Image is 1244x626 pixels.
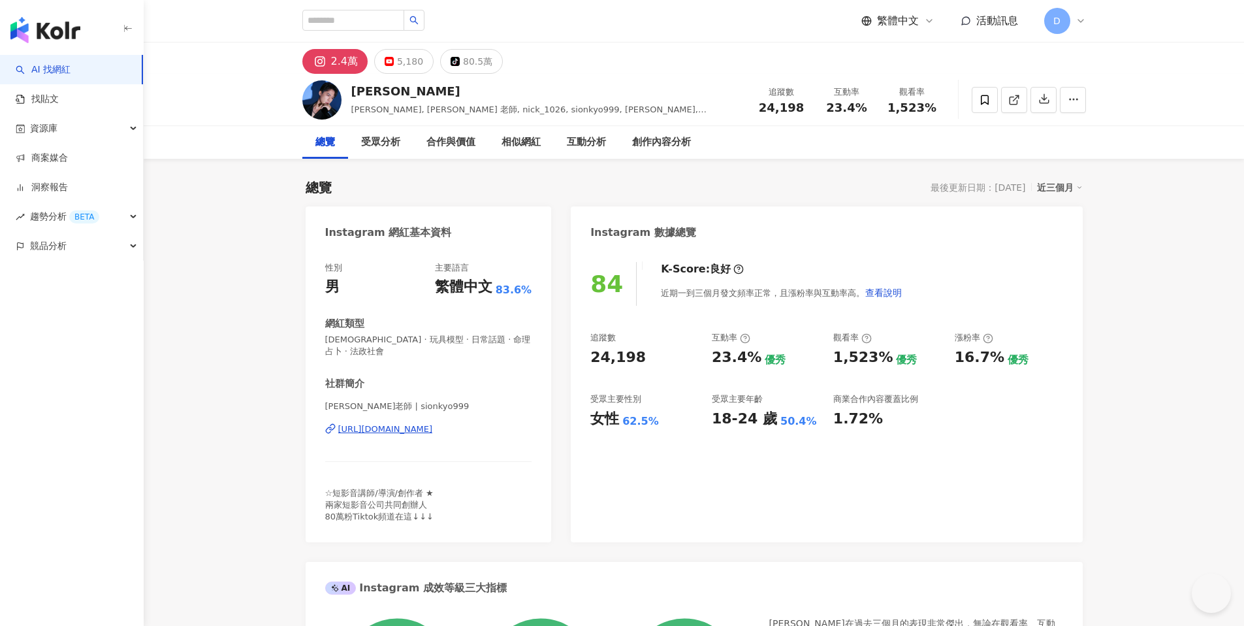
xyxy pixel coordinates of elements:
[590,271,623,297] div: 84
[325,262,342,274] div: 性別
[325,582,357,595] div: AI
[1192,574,1231,613] iframe: Help Scout Beacon - Open
[325,581,507,595] div: Instagram 成效等級三大指標
[590,348,646,368] div: 24,198
[502,135,541,150] div: 相似網紅
[463,52,492,71] div: 80.5萬
[833,332,872,344] div: 觀看率
[30,202,99,231] span: 趨勢分析
[325,401,532,412] span: [PERSON_NAME]老師 | sionkyo999
[16,181,68,194] a: 洞察報告
[757,86,806,99] div: 追蹤數
[351,105,707,127] span: [PERSON_NAME], [PERSON_NAME] 老師, nick_1026, sionkyo999, [PERSON_NAME], [PERSON_NAME]
[833,348,893,368] div: 1,523%
[16,152,68,165] a: 商案媒合
[325,225,452,240] div: Instagram 網紅基本資料
[955,348,1004,368] div: 16.7%
[955,332,993,344] div: 漲粉率
[567,135,606,150] div: 互動分析
[865,280,902,306] button: 查看說明
[661,262,744,276] div: K-Score :
[622,414,659,429] div: 62.5%
[69,210,99,223] div: BETA
[712,332,750,344] div: 互動率
[1037,179,1083,196] div: 近三個月
[435,262,469,274] div: 主要語言
[887,86,937,99] div: 觀看率
[833,393,918,405] div: 商業合作內容覆蓋比例
[865,288,902,298] span: 查看說明
[315,135,335,150] div: 總覽
[10,17,80,43] img: logo
[325,377,364,391] div: 社群簡介
[302,80,342,120] img: KOL Avatar
[325,277,340,297] div: 男
[896,353,917,367] div: 優秀
[826,101,867,114] span: 23.4%
[765,353,786,367] div: 優秀
[887,101,936,114] span: 1,523%
[976,14,1018,27] span: 活動訊息
[590,393,641,405] div: 受眾主要性別
[590,332,616,344] div: 追蹤數
[325,334,532,357] span: [DEMOGRAPHIC_DATA] · 玩具模型 · 日常話題 · 命理占卜 · 法政社會
[590,409,619,429] div: 女性
[331,52,358,71] div: 2.4萬
[710,262,731,276] div: 良好
[780,414,817,429] div: 50.4%
[338,423,433,435] div: [URL][DOMAIN_NAME]
[822,86,872,99] div: 互動率
[325,488,434,521] span: ☆短影音講師/導演/創作者 ★ 兩家短影音公司共同創辦人 80萬粉Tiktok頻道在這↓↓↓
[440,49,503,74] button: 80.5萬
[16,63,71,76] a: searchAI 找網紅
[426,135,475,150] div: 合作與價值
[374,49,434,74] button: 5,180
[712,409,777,429] div: 18-24 歲
[590,225,696,240] div: Instagram 數據總覽
[435,277,492,297] div: 繁體中文
[325,317,364,331] div: 網紅類型
[496,283,532,297] span: 83.6%
[306,178,332,197] div: 總覽
[30,231,67,261] span: 競品分析
[712,348,761,368] div: 23.4%
[397,52,423,71] div: 5,180
[931,182,1025,193] div: 最後更新日期：[DATE]
[1053,14,1061,28] span: D
[1008,353,1029,367] div: 優秀
[16,93,59,106] a: 找貼文
[632,135,691,150] div: 創作內容分析
[833,409,883,429] div: 1.72%
[302,49,368,74] button: 2.4萬
[409,16,419,25] span: search
[30,114,57,143] span: 資源庫
[877,14,919,28] span: 繁體中文
[712,393,763,405] div: 受眾主要年齡
[661,280,902,306] div: 近期一到三個月發文頻率正常，且漲粉率與互動率高。
[759,101,804,114] span: 24,198
[16,212,25,222] span: rise
[361,135,400,150] div: 受眾分析
[325,423,532,435] a: [URL][DOMAIN_NAME]
[351,83,742,99] div: [PERSON_NAME]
